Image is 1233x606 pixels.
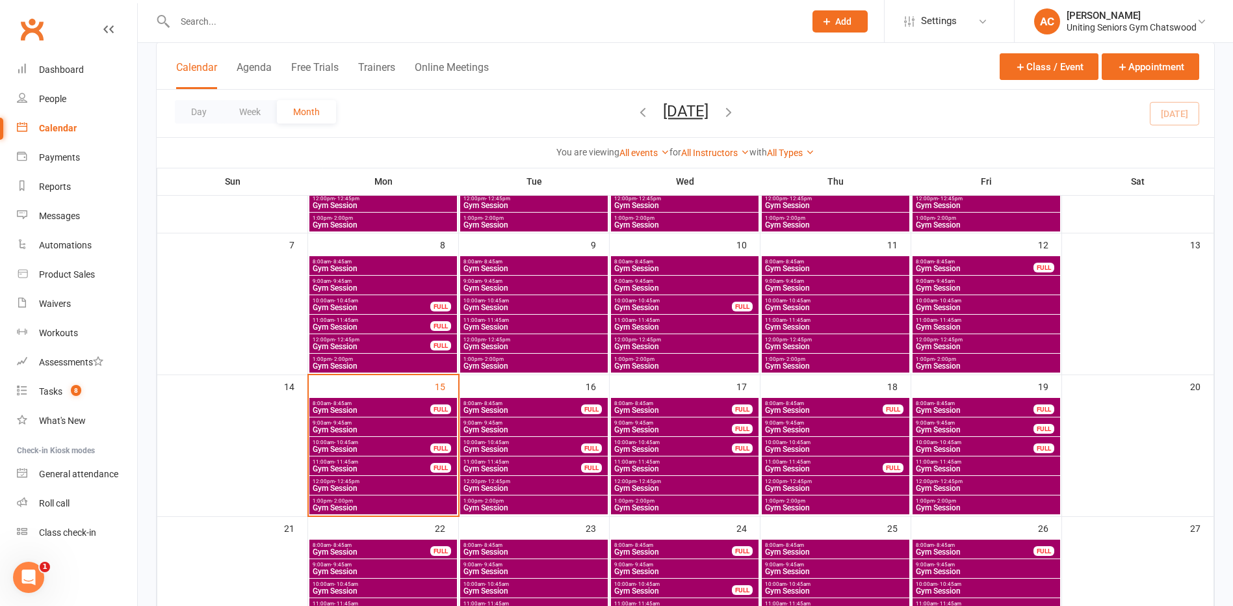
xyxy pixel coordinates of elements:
span: Gym Session [915,465,1058,473]
span: 1 [40,562,50,572]
div: FULL [1033,404,1054,414]
span: - 10:45am [636,440,660,445]
span: Gym Session [764,304,907,311]
span: 1:00pm [463,215,605,221]
span: Gym Session [614,284,756,292]
span: 1:00pm [312,356,454,362]
div: Assessments [39,357,103,367]
span: 11:00am [764,317,907,323]
div: [PERSON_NAME] [1067,10,1197,21]
a: All events [619,148,669,158]
span: 12:00pm [764,337,907,343]
span: 11:00am [915,317,1058,323]
span: Gym Session [463,202,605,209]
th: Fri [911,168,1062,195]
button: Day [175,100,223,124]
a: Waivers [17,289,137,319]
div: FULL [430,463,451,473]
span: 8:00am [915,401,1034,406]
span: - 12:45pm [938,479,963,484]
a: Tasks 8 [17,377,137,406]
span: Gym Session [614,484,756,492]
span: 1:00pm [463,498,605,504]
div: FULL [1033,443,1054,453]
span: - 10:45am [334,440,358,445]
span: - 12:45pm [938,196,963,202]
span: Gym Session [764,406,883,414]
div: 11 [887,233,911,255]
button: Online Meetings [415,61,489,89]
span: 8:00am [463,259,605,265]
span: Gym Session [312,304,431,311]
span: Gym Session [614,426,733,434]
span: Add [835,16,851,27]
span: - 2:00pm [331,498,353,504]
button: Free Trials [291,61,339,89]
span: Gym Session [764,265,907,272]
div: FULL [581,463,602,473]
span: - 11:45am [485,459,509,465]
span: Gym Session [312,284,454,292]
span: Gym Session [463,465,582,473]
strong: for [669,147,681,157]
span: - 2:00pm [935,356,956,362]
span: - 10:45am [485,440,509,445]
span: - 12:45pm [636,479,661,484]
span: Gym Session [312,343,431,350]
span: - 11:45am [786,317,811,323]
span: 1:00pm [312,498,454,504]
span: - 11:45am [786,459,811,465]
span: - 8:45am [632,259,653,265]
span: - 2:00pm [482,215,504,221]
span: Gym Session [463,362,605,370]
span: - 12:45pm [938,337,963,343]
span: Gym Session [614,362,756,370]
div: Product Sales [39,269,95,280]
button: Appointment [1102,53,1199,80]
span: 10:00am [915,440,1034,445]
span: 10:00am [614,440,733,445]
div: FULL [430,341,451,350]
span: Gym Session [614,343,756,350]
div: FULL [430,302,451,311]
a: Clubworx [16,13,48,46]
div: FULL [883,463,903,473]
span: 1:00pm [915,215,1058,221]
span: Gym Session [463,484,605,492]
span: 8:00am [463,401,582,406]
span: Gym Session [463,406,582,414]
span: Gym Session [764,362,907,370]
span: Gym Session [915,343,1058,350]
div: FULL [430,321,451,331]
button: [DATE] [663,102,708,120]
span: - 11:45am [485,317,509,323]
button: Class / Event [1000,53,1098,80]
span: - 2:00pm [935,215,956,221]
span: 8:00am [614,401,733,406]
span: Gym Session [463,426,605,434]
span: 12:00pm [463,479,605,484]
a: What's New [17,406,137,436]
span: 10:00am [312,440,431,445]
span: Gym Session [463,221,605,229]
div: Workouts [39,328,78,338]
span: - 11:45am [334,317,358,323]
span: - 12:45pm [636,337,661,343]
span: Gym Session [764,323,907,331]
div: 12 [1038,233,1061,255]
div: FULL [732,443,753,453]
strong: You are viewing [556,147,619,157]
span: - 9:45am [632,278,653,284]
span: Gym Session [764,445,907,453]
span: - 8:45am [934,401,955,406]
span: - 9:45am [331,420,352,426]
span: 1:00pm [312,215,454,221]
span: Gym Session [915,445,1034,453]
div: General attendance [39,469,118,479]
span: Gym Session [915,304,1058,311]
span: - 8:45am [934,259,955,265]
span: - 8:45am [783,259,804,265]
span: Gym Session [312,221,454,229]
span: Gym Session [312,265,454,272]
span: 9:00am [915,278,1058,284]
